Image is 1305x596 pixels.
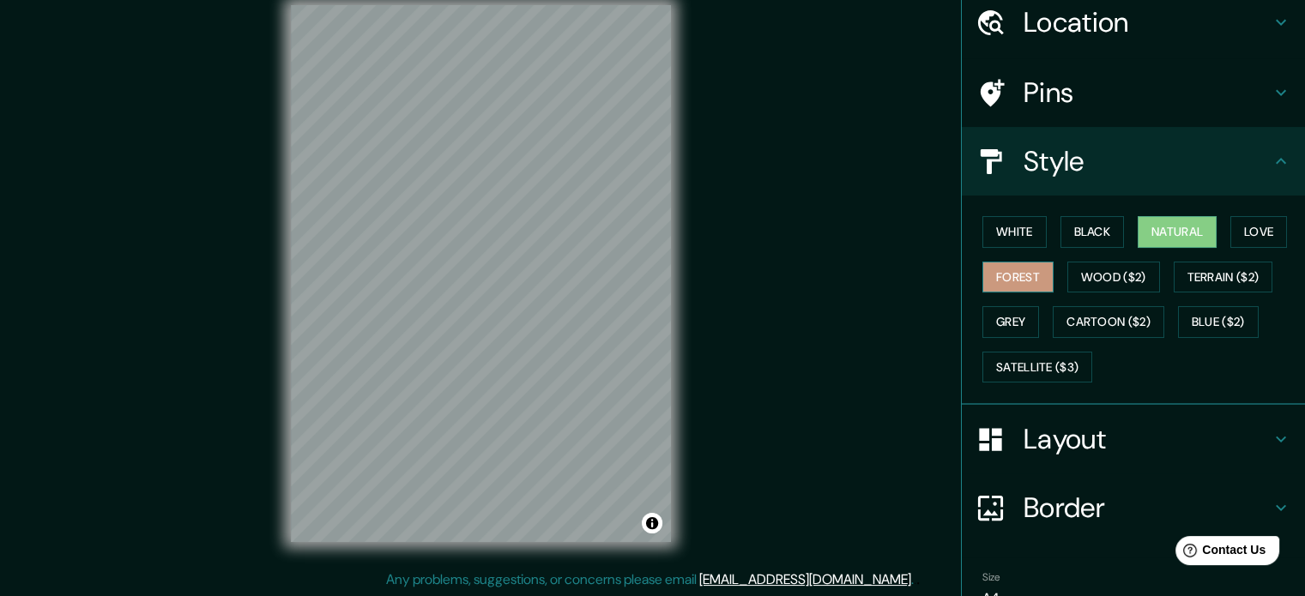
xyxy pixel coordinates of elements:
[1138,216,1217,248] button: Natural
[962,58,1305,127] div: Pins
[699,570,911,588] a: [EMAIL_ADDRESS][DOMAIN_NAME]
[386,569,914,590] p: Any problems, suggestions, or concerns please email .
[914,569,916,590] div: .
[1174,262,1273,293] button: Terrain ($2)
[962,405,1305,473] div: Layout
[982,262,1054,293] button: Forest
[962,127,1305,196] div: Style
[962,473,1305,542] div: Border
[982,570,1000,585] label: Size
[642,513,662,533] button: Toggle attribution
[1060,216,1125,248] button: Black
[1024,491,1271,525] h4: Border
[1024,5,1271,39] h4: Location
[1053,306,1164,338] button: Cartoon ($2)
[982,306,1039,338] button: Grey
[1152,529,1286,577] iframe: Help widget launcher
[916,569,920,590] div: .
[1024,144,1271,178] h4: Style
[1178,306,1259,338] button: Blue ($2)
[982,352,1092,383] button: Satellite ($3)
[291,5,671,542] canvas: Map
[1230,216,1287,248] button: Love
[982,216,1047,248] button: White
[1024,422,1271,456] h4: Layout
[1024,75,1271,110] h4: Pins
[1067,262,1160,293] button: Wood ($2)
